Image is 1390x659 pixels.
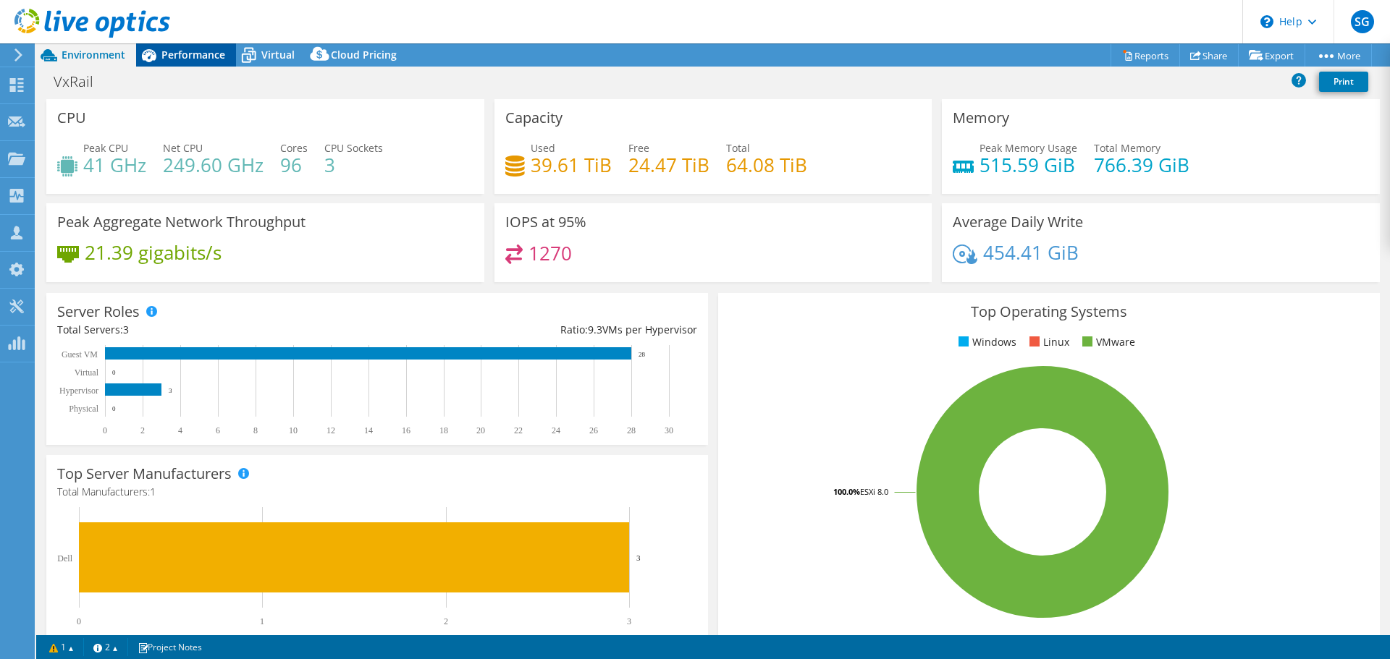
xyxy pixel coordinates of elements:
[726,157,807,173] h4: 64.08 TiB
[1094,141,1161,155] span: Total Memory
[112,405,116,412] text: 0
[57,484,697,500] h4: Total Manufacturers:
[1094,157,1189,173] h4: 766.39 GiB
[331,48,397,61] span: Cloud Pricing
[62,48,125,61] span: Environment
[726,141,750,155] span: Total
[216,425,220,435] text: 6
[627,425,636,435] text: 28
[1238,44,1305,67] a: Export
[161,48,225,61] span: Performance
[953,214,1083,230] h3: Average Daily Write
[476,425,485,435] text: 20
[1179,44,1239,67] a: Share
[953,110,1009,126] h3: Memory
[1351,10,1374,33] span: SG
[1026,334,1069,350] li: Linux
[127,638,212,656] a: Project Notes
[980,157,1077,173] h4: 515.59 GiB
[75,367,99,378] text: Virtual
[636,553,641,562] text: 3
[364,425,373,435] text: 14
[589,425,598,435] text: 26
[163,157,264,173] h4: 249.60 GHz
[57,553,72,564] text: Dell
[514,425,523,435] text: 22
[83,157,146,173] h4: 41 GHz
[163,141,203,155] span: Net CPU
[123,323,129,336] span: 3
[505,214,586,230] h3: IOPS at 95%
[439,425,448,435] text: 18
[1111,44,1180,67] a: Reports
[47,74,116,90] h1: VxRail
[39,638,84,656] a: 1
[57,322,377,338] div: Total Servers:
[1305,44,1372,67] a: More
[552,425,560,435] text: 24
[57,466,232,482] h3: Top Server Manufacturers
[280,157,308,173] h4: 96
[178,425,182,435] text: 4
[980,141,1077,155] span: Peak Memory Usage
[860,486,888,497] tspan: ESXi 8.0
[57,214,306,230] h3: Peak Aggregate Network Throughput
[588,323,602,336] span: 9.3
[261,48,295,61] span: Virtual
[1319,72,1368,92] a: Print
[57,304,140,320] h3: Server Roles
[639,351,646,358] text: 28
[69,404,98,414] text: Physical
[955,334,1016,350] li: Windows
[103,425,107,435] text: 0
[628,157,709,173] h4: 24.47 TiB
[983,245,1079,260] h4: 454.41 GiB
[140,425,145,435] text: 2
[665,425,673,435] text: 30
[59,386,98,396] text: Hypervisor
[289,425,298,435] text: 10
[628,141,649,155] span: Free
[1079,334,1135,350] li: VMware
[1260,15,1273,28] svg: \n
[402,425,410,435] text: 16
[327,425,335,435] text: 12
[112,369,116,376] text: 0
[83,141,128,155] span: Peak CPU
[77,616,81,626] text: 0
[444,616,448,626] text: 2
[528,245,572,261] h4: 1270
[627,616,631,626] text: 3
[324,157,383,173] h4: 3
[85,245,222,260] h4: 21.39 gigabits/s
[531,141,555,155] span: Used
[729,304,1369,320] h3: Top Operating Systems
[169,387,172,394] text: 3
[62,349,98,360] text: Guest VM
[505,110,563,126] h3: Capacity
[83,638,128,656] a: 2
[531,157,612,173] h4: 39.61 TiB
[377,322,697,338] div: Ratio: VMs per Hypervisor
[833,486,860,497] tspan: 100.0%
[324,141,383,155] span: CPU Sockets
[260,616,264,626] text: 1
[150,485,156,498] span: 1
[57,110,86,126] h3: CPU
[280,141,308,155] span: Cores
[253,425,258,435] text: 8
